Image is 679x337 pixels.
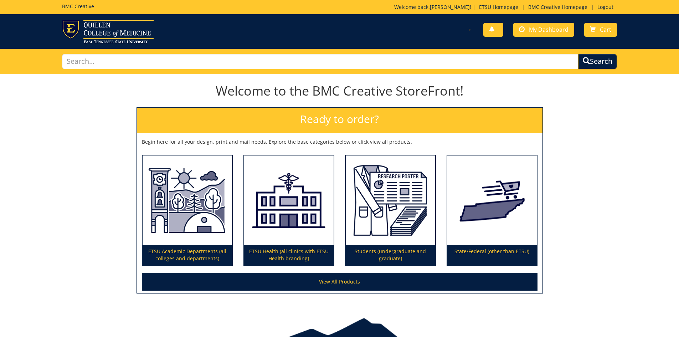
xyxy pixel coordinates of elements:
p: Students (undergraduate and graduate) [346,245,435,265]
a: ETSU Academic Departments (all colleges and departments) [143,155,232,265]
p: ETSU Academic Departments (all colleges and departments) [143,245,232,265]
span: My Dashboard [529,26,569,34]
a: Cart [584,23,617,37]
a: ETSU Health (all clinics with ETSU Health branding) [244,155,334,265]
p: ETSU Health (all clinics with ETSU Health branding) [244,245,334,265]
p: State/Federal (other than ETSU) [447,245,537,265]
a: Students (undergraduate and graduate) [346,155,435,265]
a: [PERSON_NAME] [430,4,470,10]
img: ETSU logo [62,20,154,43]
h2: Ready to order? [137,108,542,133]
a: View All Products [142,273,537,291]
p: Welcome back, ! | | | [394,4,617,11]
h1: Welcome to the BMC Creative StoreFront! [137,84,543,98]
h5: BMC Creative [62,4,94,9]
img: State/Federal (other than ETSU) [447,155,537,245]
a: My Dashboard [513,23,574,37]
p: Begin here for all your design, print and mail needs. Explore the base categories below or click ... [142,138,537,145]
a: State/Federal (other than ETSU) [447,155,537,265]
a: BMC Creative Homepage [525,4,591,10]
a: Logout [594,4,617,10]
button: Search [578,54,617,69]
img: ETSU Health (all clinics with ETSU Health branding) [244,155,334,245]
img: Students (undergraduate and graduate) [346,155,435,245]
img: ETSU Academic Departments (all colleges and departments) [143,155,232,245]
span: Cart [600,26,611,34]
input: Search... [62,54,579,69]
a: ETSU Homepage [475,4,522,10]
